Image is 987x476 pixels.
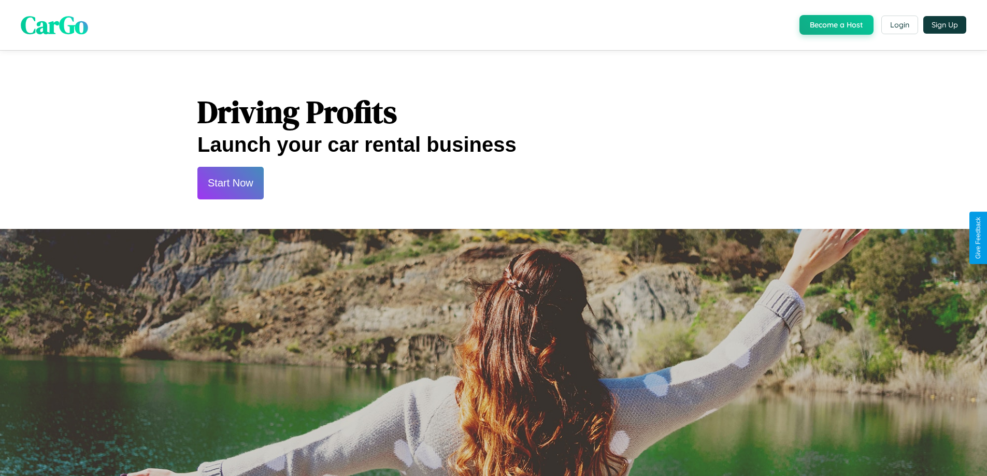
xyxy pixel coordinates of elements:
h1: Driving Profits [197,91,790,133]
button: Start Now [197,167,264,199]
h2: Launch your car rental business [197,133,790,156]
span: CarGo [21,8,88,42]
button: Login [881,16,918,34]
button: Sign Up [923,16,966,34]
button: Become a Host [799,15,874,35]
div: Give Feedback [975,217,982,259]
